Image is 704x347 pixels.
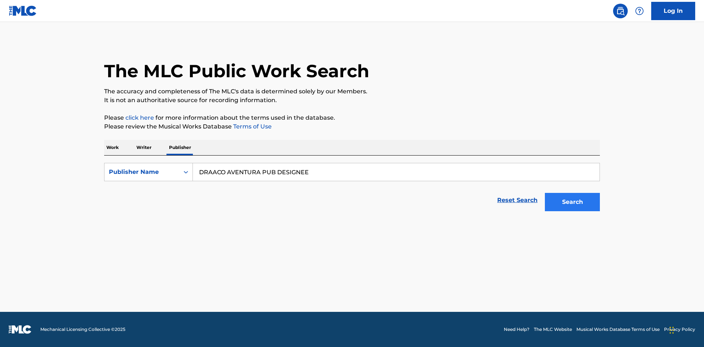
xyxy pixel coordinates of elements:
[504,326,529,333] a: Need Help?
[104,60,369,82] h1: The MLC Public Work Search
[134,140,154,155] p: Writer
[667,312,704,347] iframe: Chat Widget
[167,140,193,155] p: Publisher
[232,123,272,130] a: Terms of Use
[670,319,674,341] div: Drag
[40,326,125,333] span: Mechanical Licensing Collective © 2025
[632,4,647,18] div: Help
[104,163,600,215] form: Search Form
[109,168,175,176] div: Publisher Name
[664,326,695,333] a: Privacy Policy
[9,5,37,16] img: MLC Logo
[125,114,154,121] a: click here
[635,7,644,15] img: help
[545,193,600,211] button: Search
[9,325,32,334] img: logo
[616,7,625,15] img: search
[494,192,541,208] a: Reset Search
[104,96,600,105] p: It is not an authoritative source for recording information.
[534,326,572,333] a: The MLC Website
[576,326,660,333] a: Musical Works Database Terms of Use
[104,113,600,122] p: Please for more information about the terms used in the database.
[613,4,628,18] a: Public Search
[104,122,600,131] p: Please review the Musical Works Database
[104,87,600,96] p: The accuracy and completeness of The MLC's data is determined solely by our Members.
[104,140,121,155] p: Work
[651,2,695,20] a: Log In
